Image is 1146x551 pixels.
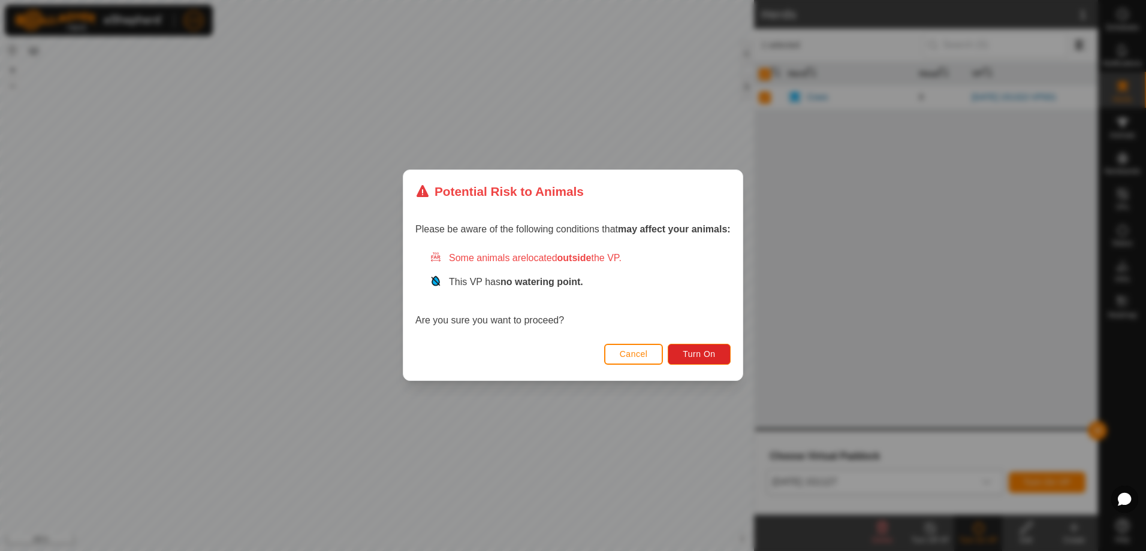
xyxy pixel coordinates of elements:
[618,225,731,235] strong: may affect your animals:
[449,277,583,287] span: This VP has
[430,252,731,266] div: Some animals are
[668,344,731,365] button: Turn On
[557,253,592,264] strong: outside
[604,344,664,365] button: Cancel
[500,277,583,287] strong: no watering point.
[415,182,584,201] div: Potential Risk to Animals
[620,350,648,359] span: Cancel
[683,350,716,359] span: Turn On
[415,225,731,235] span: Please be aware of the following conditions that
[415,252,731,328] div: Are you sure you want to proceed?
[526,253,622,264] span: located the VP.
